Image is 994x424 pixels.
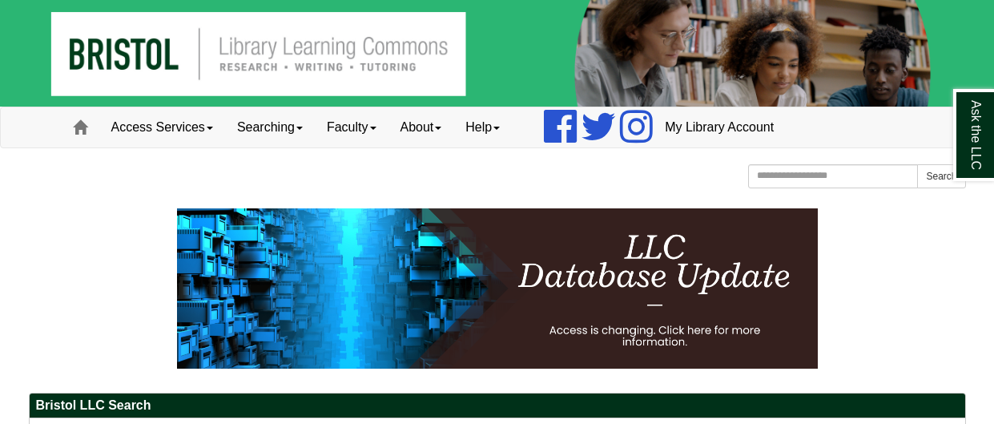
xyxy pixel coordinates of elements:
h2: Bristol LLC Search [30,394,965,418]
a: Access Services [99,107,225,147]
a: Searching [225,107,315,147]
a: Faculty [315,107,388,147]
a: About [388,107,454,147]
a: My Library Account [653,107,786,147]
button: Search [917,164,965,188]
img: HTML tutorial [177,208,818,369]
a: Help [453,107,512,147]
